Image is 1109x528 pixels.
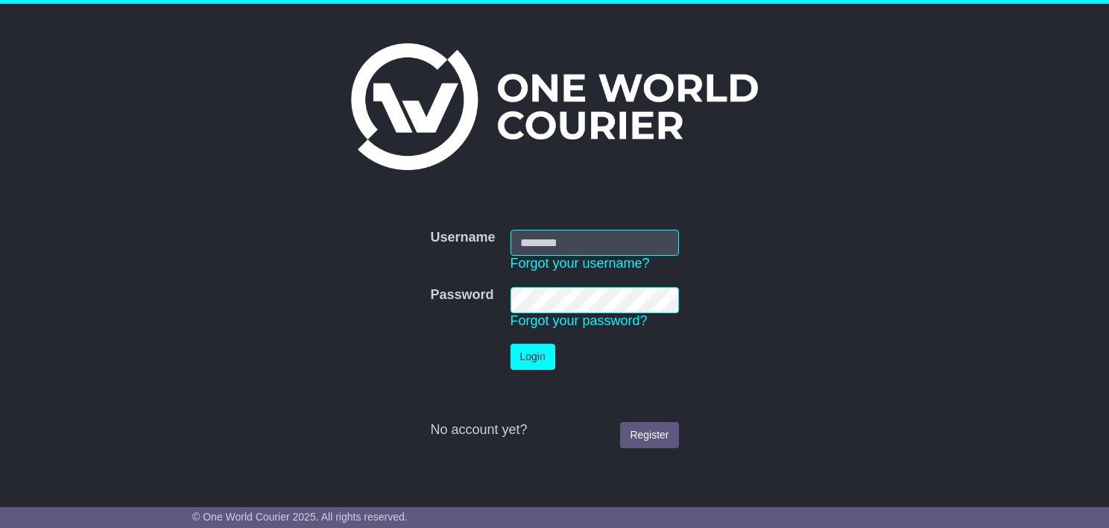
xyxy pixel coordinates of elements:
label: Password [430,287,493,304]
div: No account yet? [430,422,678,439]
img: One World [351,43,758,170]
a: Forgot your password? [511,313,648,328]
label: Username [430,230,495,246]
a: Register [620,422,678,448]
a: Forgot your username? [511,256,650,271]
span: © One World Courier 2025. All rights reserved. [192,511,408,523]
button: Login [511,344,555,370]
